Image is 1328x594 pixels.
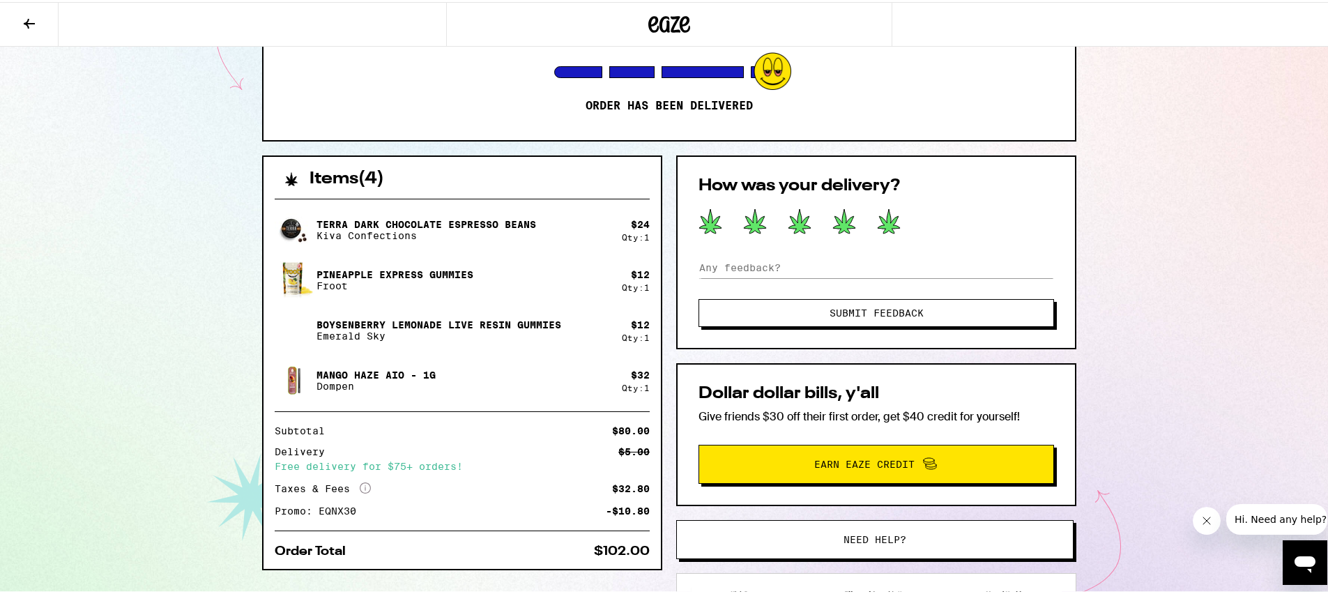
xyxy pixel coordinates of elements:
button: Submit Feedback [699,297,1054,325]
p: Boysenberry Lemonade Live Resin Gummies [316,317,561,328]
img: Mango Haze AIO - 1g [275,359,314,398]
h2: Items ( 4 ) [310,169,384,185]
div: Free delivery for $75+ orders! [275,459,650,469]
h2: Dollar dollar bills, y'all [699,383,1054,400]
div: $32.80 [612,482,650,492]
span: Earn Eaze Credit [814,457,915,467]
div: -$10.80 [606,504,650,514]
div: Delivery [275,445,335,455]
input: Any feedback? [699,255,1054,276]
div: Qty: 1 [622,381,650,390]
div: $ 32 [631,367,650,379]
p: Order has been delivered [586,97,753,111]
iframe: Message from company [1226,502,1327,533]
div: Subtotal [275,424,335,434]
div: Order Total [275,543,356,556]
p: Terra Dark Chocolate Espresso Beans [316,217,536,228]
img: Terra Dark Chocolate Espresso Beans [275,208,314,247]
p: Pineapple Express Gummies [316,267,473,278]
span: Submit Feedback [830,306,924,316]
div: $102.00 [594,543,650,556]
p: Froot [316,278,473,289]
div: $80.00 [612,424,650,434]
div: Qty: 1 [622,231,650,240]
p: Emerald Sky [316,328,561,340]
div: $ 12 [631,317,650,328]
div: Qty: 1 [622,281,650,290]
img: Boysenberry Lemonade Live Resin Gummies [275,309,314,348]
img: Pineapple Express Gummies [275,259,314,297]
div: Qty: 1 [622,331,650,340]
div: Promo: EQNX30 [275,504,366,514]
p: Give friends $30 off their first order, get $40 credit for yourself! [699,407,1054,422]
iframe: Close message [1193,505,1221,533]
div: $ 24 [631,217,650,228]
span: Need help? [844,533,906,542]
button: Earn Eaze Credit [699,443,1054,482]
p: Kiva Confections [316,228,536,239]
div: Taxes & Fees [275,480,371,493]
p: Mango Haze AIO - 1g [316,367,436,379]
h2: How was your delivery? [699,176,1054,192]
iframe: Button to launch messaging window [1283,538,1327,583]
div: $5.00 [618,445,650,455]
p: Dompen [316,379,436,390]
div: $ 12 [631,267,650,278]
button: Need help? [676,518,1074,557]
